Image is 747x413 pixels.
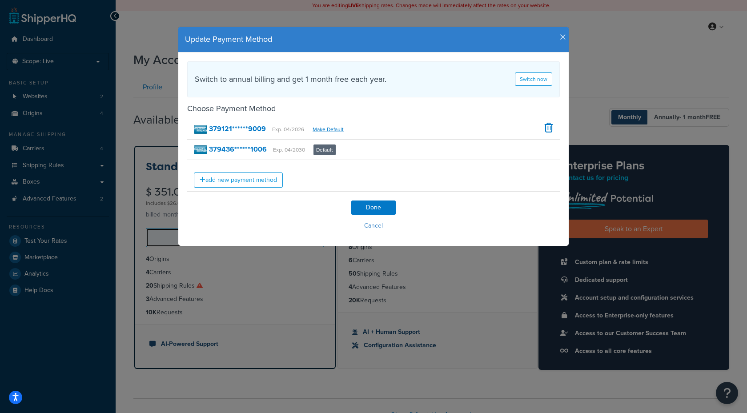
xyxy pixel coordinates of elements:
span: Default [313,144,336,155]
h4: Switch to annual billing and get 1 month free each year. [195,73,386,85]
a: Make Default [313,125,344,133]
small: Exp. 04/2030 [273,146,305,154]
small: Exp. 04/2026 [272,125,304,133]
input: Done [351,200,396,215]
img: american_express.png [194,125,207,134]
img: american_express.png [194,145,207,154]
button: Cancel [187,219,560,233]
h4: Update Payment Method [185,34,562,45]
a: Switch now [515,72,552,86]
h4: Choose Payment Method [187,103,560,115]
a: add new payment method [194,172,283,188]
